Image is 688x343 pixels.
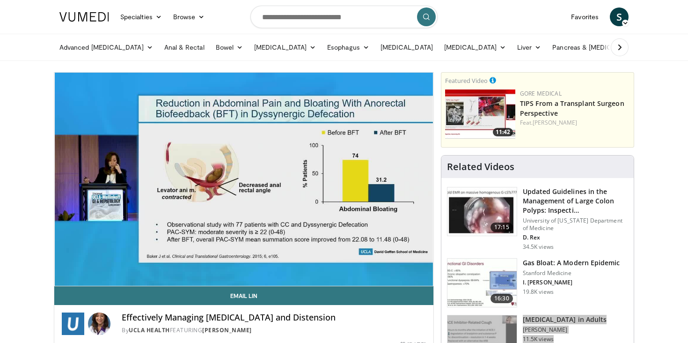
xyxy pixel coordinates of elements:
img: VuMedi Logo [59,12,109,22]
h4: Related Videos [447,161,514,172]
img: dfcfcb0d-b871-4e1a-9f0c-9f64970f7dd8.150x105_q85_crop-smart_upscale.jpg [447,187,517,236]
a: S [610,7,629,26]
p: D. Rex [523,234,628,241]
a: [PERSON_NAME] [533,119,577,127]
span: 11:42 [493,128,513,136]
img: 4003d3dc-4d84-4588-a4af-bb6b84f49ae6.150x105_q85_crop-smart_upscale.jpg [445,89,515,139]
img: 480ec31d-e3c1-475b-8289-0a0659db689a.150x105_q85_crop-smart_upscale.jpg [447,259,517,307]
a: [MEDICAL_DATA] [439,38,512,57]
a: TIPS From a Transplant Surgeon Perspective [520,99,624,118]
img: UCLA Health [62,313,84,335]
p: I. [PERSON_NAME] [523,279,620,286]
a: Email Lin [54,286,433,305]
img: Avatar [88,313,110,335]
small: Featured Video [445,76,488,85]
a: Specialties [115,7,168,26]
p: 11.5K views [523,336,554,343]
span: 17:15 [490,223,513,232]
a: Pancreas & [MEDICAL_DATA] [547,38,656,57]
a: [MEDICAL_DATA] [375,38,439,57]
a: 17:15 Updated Guidelines in the Management of Large Colon Polyps: Inspecti… University of [US_STA... [447,187,628,251]
span: 16:30 [490,294,513,303]
a: Advanced [MEDICAL_DATA] [54,38,159,57]
p: University of [US_STATE] Department of Medicine [523,217,628,232]
div: By FEATURING [122,326,426,335]
h3: Gas Bloat: A Modern Epidemic [523,258,620,268]
a: [PERSON_NAME] [202,326,252,334]
video-js: Video Player [54,73,433,286]
a: [MEDICAL_DATA] [249,38,322,57]
p: Stanford Medicine [523,269,620,277]
a: Liver [512,38,547,57]
a: Esophagus [322,38,375,57]
h3: [MEDICAL_DATA] in Adults [523,315,607,324]
a: 11:42 [445,89,515,139]
p: 34.5K views [523,243,554,251]
a: 16:30 Gas Bloat: A Modern Epidemic Stanford Medicine I. [PERSON_NAME] 19.8K views [447,258,628,308]
h4: Effectively Managing [MEDICAL_DATA] and Distension [122,313,426,323]
h3: Updated Guidelines in the Management of Large Colon Polyps: Inspecti… [523,187,628,215]
a: Browse [168,7,211,26]
input: Search topics, interventions [250,6,438,28]
a: Anal & Rectal [159,38,210,57]
div: Feat. [520,119,630,127]
a: UCLA Health [129,326,170,334]
a: Gore Medical [520,89,562,97]
p: [PERSON_NAME] [523,326,607,334]
a: Bowel [210,38,249,57]
p: 19.8K views [523,288,554,296]
a: Favorites [565,7,604,26]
